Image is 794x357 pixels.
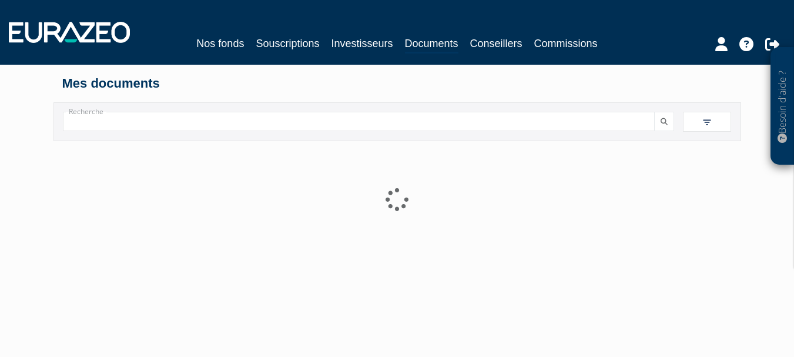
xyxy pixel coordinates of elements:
[405,35,458,54] a: Documents
[63,112,655,131] input: Recherche
[9,22,130,43] img: 1732889491-logotype_eurazeo_blanc_rvb.png
[776,54,789,159] p: Besoin d'aide ?
[702,117,712,128] img: filter.svg
[534,35,598,52] a: Commissions
[331,35,393,52] a: Investisseurs
[256,35,319,52] a: Souscriptions
[62,76,732,91] h4: Mes documents
[196,35,244,52] a: Nos fonds
[470,35,522,52] a: Conseillers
